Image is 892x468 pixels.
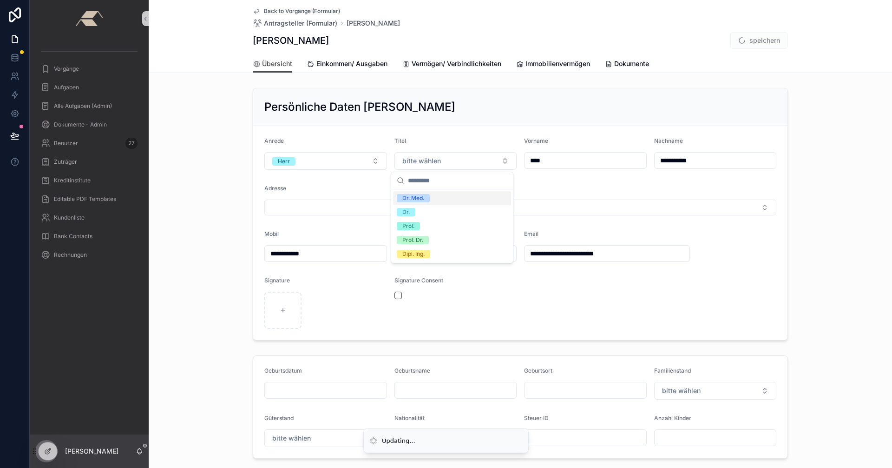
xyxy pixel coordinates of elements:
[272,434,311,443] span: bitte wählen
[394,277,443,284] span: Signature Consent
[75,11,103,26] img: App logo
[54,233,92,240] span: Bank Contacts
[35,60,143,77] a: Vorgänge
[654,367,691,374] span: Familienstand
[253,7,340,15] a: Back to Vorgänge (Formular)
[525,59,590,68] span: Immobilienvermögen
[253,34,329,47] h1: [PERSON_NAME]
[347,19,400,28] a: [PERSON_NAME]
[402,250,425,258] div: Dipl. Ing.
[412,59,501,68] span: Vermögen/ Verbindlichkeiten
[402,222,414,230] div: Prof.
[35,191,143,207] a: Editable PDF Templates
[264,367,302,374] span: Geburtsdatum
[391,189,513,263] div: Suggestions
[307,55,387,74] a: Einkommen/ Ausgaben
[662,386,701,395] span: bitte wählen
[264,7,340,15] span: Back to Vorgänge (Formular)
[394,137,406,144] span: Titel
[35,228,143,245] a: Bank Contacts
[264,137,284,144] span: Anrede
[54,84,79,91] span: Aufgaben
[35,116,143,133] a: Dokumente - Admin
[654,137,683,144] span: Nachname
[264,185,286,192] span: Adresse
[35,135,143,152] a: Benutzer27
[262,59,292,68] span: Übersicht
[125,138,138,149] div: 27
[264,152,387,170] button: Select Button
[35,79,143,96] a: Aufgaben
[54,65,79,73] span: Vorgänge
[264,415,294,421] span: Güterstand
[54,158,77,166] span: Zuträger
[54,177,91,184] span: Kreditinstitute
[35,209,143,226] a: Kundenliste
[402,236,423,244] div: Prof. Dr.
[264,277,290,284] span: Signature
[35,154,143,170] a: Zuträger
[264,19,337,28] span: Antragsteller (Formular)
[264,200,776,215] button: Select Button
[278,157,290,166] div: Herr
[35,98,143,114] a: Alle Aufgaben (Admin)
[264,230,279,237] span: Mobil
[605,55,649,74] a: Dokumente
[65,447,118,456] p: [PERSON_NAME]
[54,102,112,110] span: Alle Aufgaben (Admin)
[524,367,552,374] span: Geburtsort
[402,156,441,166] span: bitte wählen
[524,415,549,421] span: Steuer ID
[394,367,430,374] span: Geburtsname
[54,214,85,221] span: Kundenliste
[524,137,548,144] span: Vorname
[402,55,501,74] a: Vermögen/ Verbindlichkeiten
[394,152,517,170] button: Select Button
[35,247,143,263] a: Rechnungen
[35,172,143,189] a: Kreditinstitute
[264,100,455,114] h2: Persönliche Daten [PERSON_NAME]
[54,251,87,259] span: Rechnungen
[654,382,777,400] button: Select Button
[382,436,415,446] div: Updating...
[253,19,337,28] a: Antragsteller (Formular)
[316,59,387,68] span: Einkommen/ Ausgaben
[30,37,149,275] div: scrollable content
[654,415,691,421] span: Anzahl Kinder
[402,194,424,202] div: Dr. Med.
[614,59,649,68] span: Dokumente
[253,55,292,73] a: Übersicht
[54,140,78,147] span: Benutzer
[54,121,107,128] span: Dokumente - Admin
[516,55,590,74] a: Immobilienvermögen
[402,208,410,216] div: Dr.
[54,195,116,203] span: Editable PDF Templates
[394,415,425,421] span: Nationalität
[524,230,538,237] span: Email
[264,429,387,447] button: Select Button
